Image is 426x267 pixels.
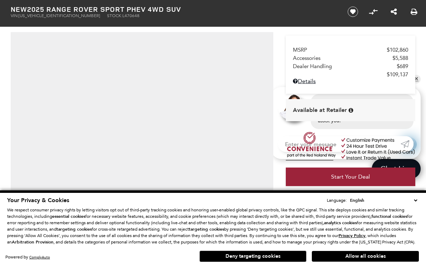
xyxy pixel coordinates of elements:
[7,207,419,245] p: We respect consumer privacy rights by letting visitors opt out of third-party tracking cookies an...
[348,197,419,204] select: Language Select
[189,226,224,232] strong: targeting cookies
[339,233,365,238] u: Privacy Policy
[371,214,407,219] strong: functional cookies
[327,198,347,202] div: Language:
[5,255,50,260] div: Powered by
[56,226,92,232] strong: targeting cookies
[12,239,54,245] strong: Arbitration Provision
[52,214,85,219] strong: essential cookies
[7,196,69,204] span: Your Privacy & Cookies
[324,220,357,226] strong: analytics cookies
[29,255,50,260] a: ComplyAuto
[312,251,419,262] button: Allow all cookies
[199,251,306,262] button: Deny targeting cookies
